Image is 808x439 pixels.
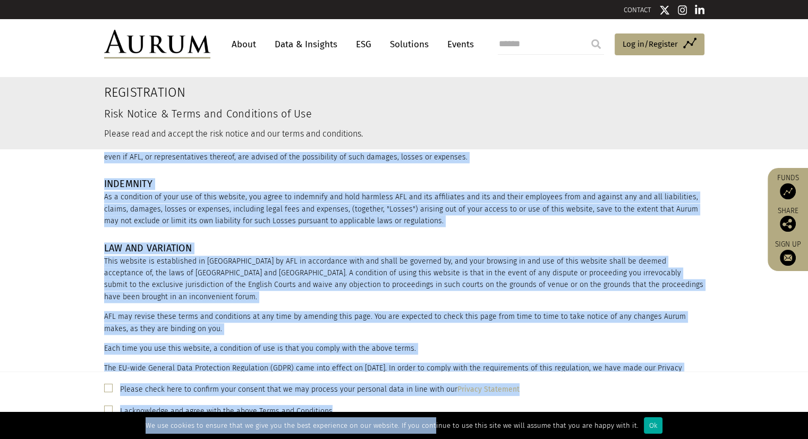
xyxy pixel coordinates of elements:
[351,35,377,54] a: ESG
[104,311,704,335] p: AFL may revise these terms and conditions at any time by amending this page. You are expected to ...
[773,207,803,232] div: Share
[659,5,670,15] img: Twitter icon
[780,183,796,199] img: Access Funds
[773,240,803,266] a: Sign up
[104,129,363,139] small: Please read and accept the risk notice and our terms and conditions.
[104,256,704,303] p: This website is established in [GEOGRAPHIC_DATA] by AFL in accordance with and shall be governed ...
[644,417,662,434] div: Ok
[780,250,796,266] img: Sign up to our newsletter
[120,405,333,418] label: I acknowledge and agree with the above Terms and Conditions
[104,191,704,227] p: As a condition of your use of this website, you agree to indemnify and hold harmless AFL and its ...
[695,5,704,15] img: Linkedin icon
[269,35,343,54] a: Data & Insights
[104,85,602,100] h2: Registration
[104,243,704,253] h4: LAW AND VARIATION
[385,35,434,54] a: Solutions
[623,38,678,50] span: Log in/Register
[104,30,210,58] img: Aurum
[780,216,796,232] img: Share this post
[442,35,474,54] a: Events
[615,33,704,56] a: Log in/Register
[226,35,261,54] a: About
[104,362,704,398] p: The EU-wide General Data Protection Regulation (GDPR) came into effect on [DATE]. In order to com...
[104,108,602,119] h3: Risk Notice & Terms and Conditions of Use
[773,173,803,199] a: Funds
[624,6,651,14] a: CONTACT
[457,385,520,394] a: Privacy Statement
[104,179,704,189] h4: INDEMNITY
[104,343,704,354] p: Each time you use this website, a condition of use is that you comply with the above terms.
[120,383,520,396] label: Please check here to confirm your consent that we may process your personal data in line with our
[585,33,607,55] input: Submit
[678,5,687,15] img: Instagram icon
